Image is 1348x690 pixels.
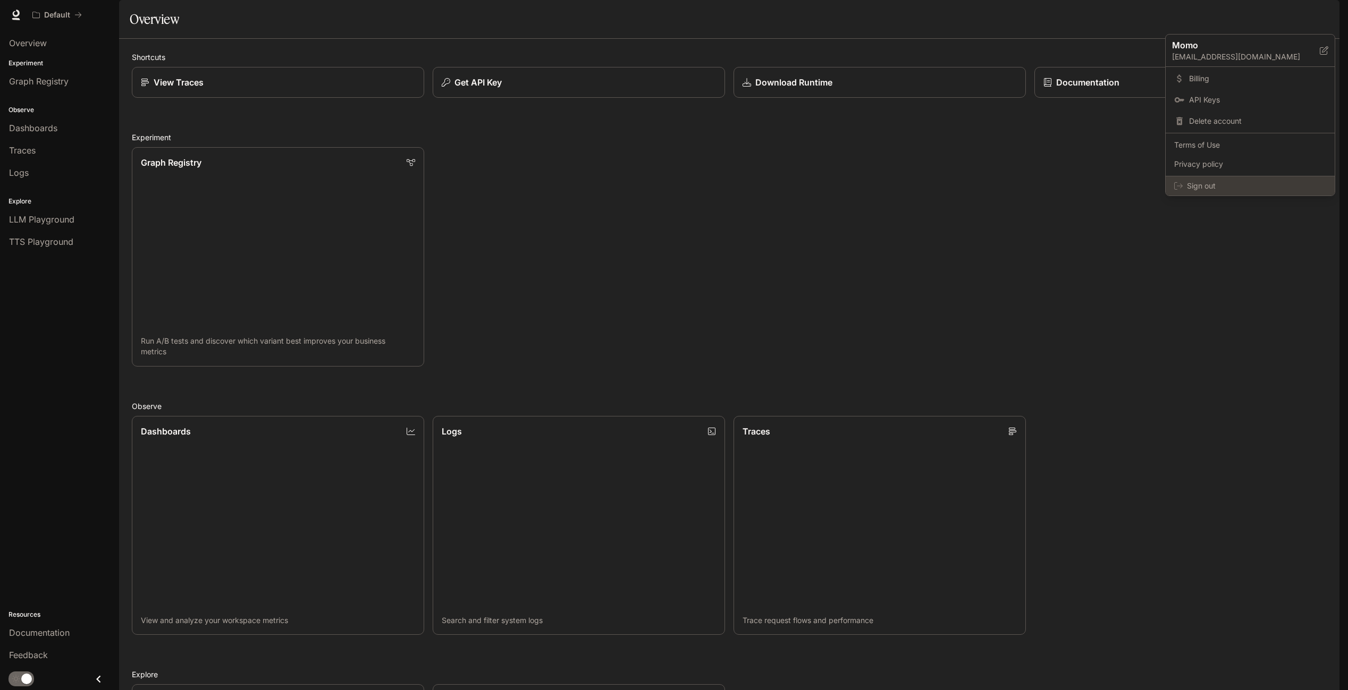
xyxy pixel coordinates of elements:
span: Billing [1189,73,1326,84]
p: [EMAIL_ADDRESS][DOMAIN_NAME] [1172,52,1320,62]
div: Momo[EMAIL_ADDRESS][DOMAIN_NAME] [1166,35,1335,67]
a: Privacy policy [1168,155,1333,174]
span: Privacy policy [1174,159,1326,169]
span: Sign out [1187,181,1326,191]
a: API Keys [1168,90,1333,109]
a: Billing [1168,69,1333,88]
span: API Keys [1189,95,1326,105]
span: Delete account [1189,116,1326,126]
span: Terms of Use [1174,140,1326,150]
a: Terms of Use [1168,135,1333,155]
div: Delete account [1168,112,1333,131]
div: Sign out [1166,176,1335,195]
p: Momo [1172,39,1303,52]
